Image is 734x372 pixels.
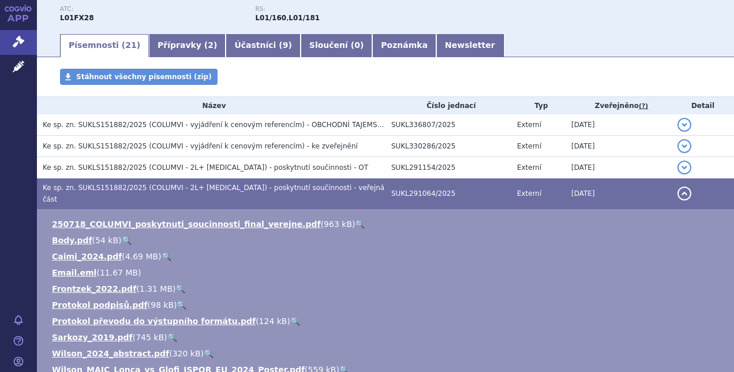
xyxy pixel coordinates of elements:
[52,251,722,262] li: ( )
[52,218,722,230] li: ( )
[517,163,541,172] span: Externí
[52,283,722,295] li: ( )
[52,220,321,229] a: 250718_COLUMVI_poskytnuti_soucinnosti_final_verejne.pdf
[140,284,173,293] span: 1.31 MB
[517,142,541,150] span: Externí
[52,315,722,327] li: ( )
[52,317,256,326] a: Protokol převodu do výstupního formátu.pdf
[672,97,734,114] th: Detail
[136,333,164,342] span: 745 kB
[677,139,691,153] button: detail
[677,118,691,132] button: detail
[355,220,365,229] a: 🔍
[226,34,300,57] a: Účastníci (9)
[301,34,372,57] a: Sloučení (0)
[100,268,138,277] span: 11.67 MB
[385,157,511,178] td: SUKL291154/2025
[52,252,122,261] a: Caimi_2024.pdf
[60,14,94,22] strong: GLOFITAMAB
[289,14,320,22] strong: glofitamab pro indikaci relabující / refrakterní difuzní velkobuněčný B-lymfom (DLBCL)
[639,102,648,110] abbr: (?)
[52,267,722,278] li: ( )
[60,6,244,13] p: ATC:
[52,333,133,342] a: Sarkozy_2019.pdf
[175,284,185,293] a: 🔍
[354,40,360,50] span: 0
[566,97,672,114] th: Zveřejněno
[52,235,722,246] li: ( )
[60,69,218,85] a: Stáhnout všechny písemnosti (zip)
[52,300,148,310] a: Protokol podpisů.pdf
[52,236,92,245] a: Body.pdf
[566,114,672,136] td: [DATE]
[517,189,541,198] span: Externí
[43,184,384,203] span: Ke sp. zn. SUKLS151882/2025 (COLUMVI - 2L+ DLBCL) - poskytnutí součinnosti - veřejná část
[95,236,118,245] span: 54 kB
[566,136,672,157] td: [DATE]
[566,178,672,209] td: [DATE]
[255,6,439,13] p: RS:
[208,40,214,50] span: 2
[372,34,436,57] a: Poznámka
[283,40,289,50] span: 9
[149,34,226,57] a: Přípravky (2)
[385,114,511,136] td: SUKL336807/2025
[60,34,149,57] a: Písemnosti (21)
[290,317,300,326] a: 🔍
[52,284,136,293] a: Frontzek_2022.pdf
[52,332,722,343] li: ( )
[125,252,158,261] span: 4.69 MB
[204,349,214,358] a: 🔍
[151,300,174,310] span: 98 kB
[517,121,541,129] span: Externí
[677,161,691,174] button: detail
[566,157,672,178] td: [DATE]
[255,14,286,22] strong: monoklonální protilátky a konjugáty protilátka – léčivo
[436,34,504,57] a: Newsletter
[52,268,96,277] a: Email.eml
[167,333,177,342] a: 🔍
[37,97,385,114] th: Název
[385,136,511,157] td: SUKL330286/2025
[52,348,722,359] li: ( )
[125,40,136,50] span: 21
[677,187,691,200] button: detail
[511,97,566,114] th: Typ
[385,178,511,209] td: SUKL291064/2025
[52,349,169,358] a: Wilson_2024_abstract.pdf
[324,220,352,229] span: 963 kB
[43,121,388,129] span: Ke sp. zn. SUKLS151882/2025 (COLUMVI - vyjádření k cenovým referencím) - OBCHODNÍ TAJEMSTVÍ
[52,299,722,311] li: ( )
[177,300,186,310] a: 🔍
[259,317,287,326] span: 124 kB
[122,236,132,245] a: 🔍
[385,97,511,114] th: Číslo jednací
[162,252,171,261] a: 🔍
[76,73,212,81] span: Stáhnout všechny písemnosti (zip)
[43,163,368,172] span: Ke sp. zn. SUKLS151882/2025 (COLUMVI - 2L+ DLBCL) - poskytnutí součinnosti - OT
[255,6,450,23] div: ,
[43,142,358,150] span: Ke sp. zn. SUKLS151882/2025 (COLUMVI - vyjádření k cenovým referencím) - ke zveřejnění
[173,349,201,358] span: 320 kB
